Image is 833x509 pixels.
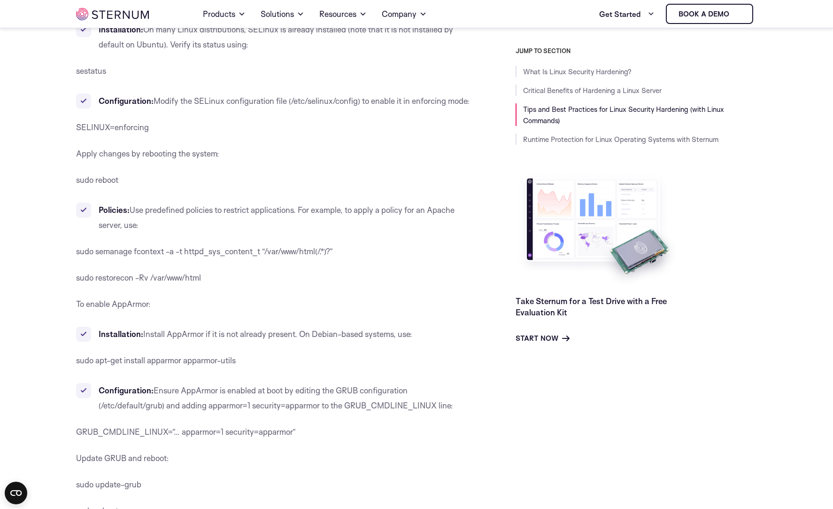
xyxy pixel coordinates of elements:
[99,205,455,230] span: Use predefined policies to restrict applications. For example, to apply a policy for an Apache se...
[261,1,304,27] a: Solutions
[5,482,27,504] button: Open CMP widget
[76,273,201,282] span: sudo restorecon -Rv /var/www/html
[516,296,667,317] a: Take Sternum for a Test Drive with a Free Evaluation Kit
[99,329,143,339] b: Installation:
[76,149,219,158] span: Apply changes by rebooting the system:
[143,329,412,339] span: Install AppArmor if it is not already present. On Debian-based systems, use:
[358,96,470,106] span: ) to enable it in enforcing mode:
[76,175,118,185] span: sudo reboot
[523,105,724,125] a: Tips and Best Practices for Linux Security Hardening (with Linux Commands)
[523,86,662,95] a: Critical Benefits of Hardening a Linux Server
[516,171,680,288] img: Take Sternum for a Test Drive with a Free Evaluation Kit
[523,67,632,76] a: What Is Linux Security Hardening?
[203,1,246,27] a: Products
[99,385,453,410] span: Ensure AppArmor is enabled at boot by editing the GRUB configuration (/etc/default/grub) and addi...
[516,333,570,344] a: Start Now
[76,453,169,463] span: Update GRUB and reboot:
[666,4,753,24] a: Book a demo
[523,135,718,144] a: Runtime Protection for Linux Operating Systems with Sternum
[99,24,143,34] b: Installation:
[154,96,291,106] span: Modify the SELinux configuration file (
[76,479,141,489] span: sudo update-grub
[99,385,154,395] b: Configuration:
[733,10,740,18] img: sternum iot
[76,8,149,20] img: sternum iot
[516,47,757,55] h3: JUMP TO SECTION
[76,299,151,309] span: To enable AppArmor:
[382,1,427,27] a: Company
[76,355,236,365] span: sudo apt-get install apparmor apparmor-utils
[76,427,296,437] span: GRUB_CMDLINE_LINUX=”… apparmor=1 security=apparmor”
[99,24,453,49] span: On many Linux distributions, SELinux is already installed (note that it is not installed by defau...
[76,246,333,256] span: sudo semanage fcontext -a -t httpd_sys_content_t “/var/www/html(/.*)?”
[99,96,154,106] b: Configuration:
[76,66,106,76] span: sestatus
[291,96,358,106] span: /etc/selinux/config
[599,5,655,23] a: Get Started
[76,122,149,132] span: SELINUX=enforcing
[99,205,130,215] b: Policies:
[319,1,367,27] a: Resources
